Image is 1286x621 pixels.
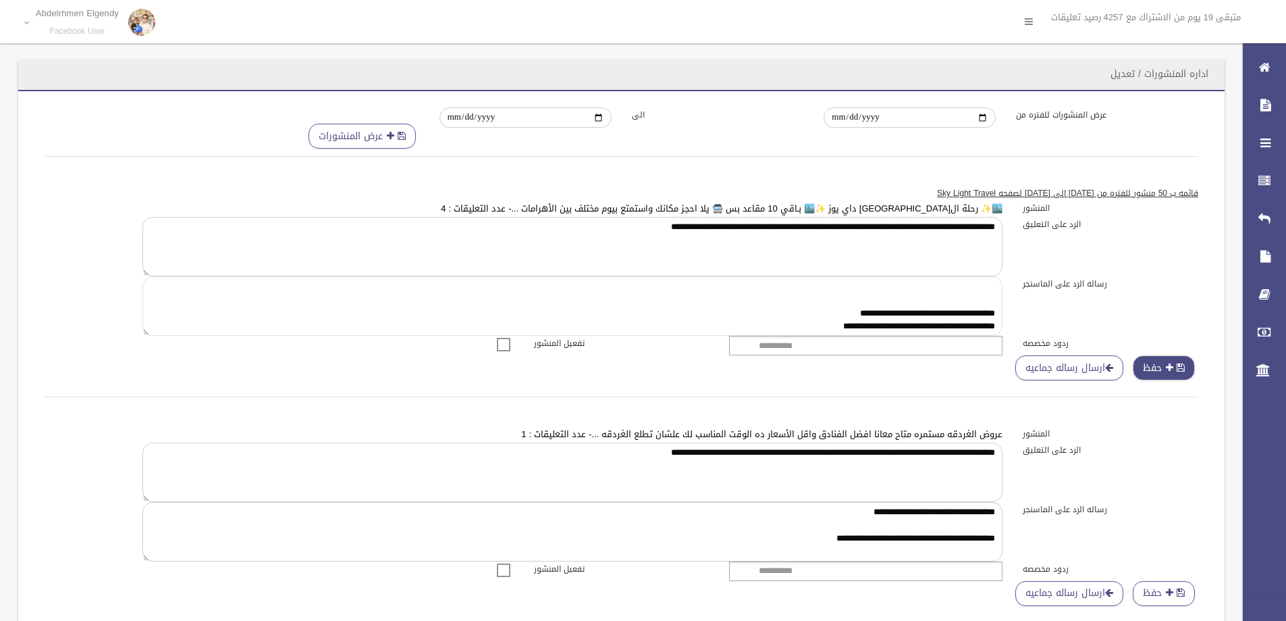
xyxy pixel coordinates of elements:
[36,8,119,18] p: Abdelrhmen Elgendy
[1015,581,1123,606] a: ارسال رساله جماعيه
[1133,581,1195,606] button: حفظ
[524,336,720,351] label: تفعيل المنشور
[1013,502,1208,517] label: رساله الرد على الماسنجر
[622,107,814,122] label: الى
[1015,355,1123,380] a: ارسال رساله جماعيه
[309,124,416,149] button: عرض المنشورات
[1013,336,1208,351] label: ردود مخصصه
[937,186,1198,201] u: قائمه ب 50 منشور للفتره من [DATE] الى [DATE] لصفحه Sky Light Travel
[1133,355,1195,380] button: حفظ
[524,562,720,576] label: تفعيل المنشور
[521,426,1002,443] a: عروض الغردقه مستمره متاح معانا افضل الفنادق واقل الأسعار ده الوقت المناسب لك علشان تطلع الغردقه ....
[1094,61,1225,87] header: اداره المنشورات / تعديل
[1006,107,1198,122] label: عرض المنشورات للفتره من
[1013,562,1208,576] label: ردود مخصصه
[1013,217,1208,232] label: الرد على التعليق
[441,200,1002,217] a: 🏙️✨ رحلة ال[GEOGRAPHIC_DATA] داي يوز ✨🏙️ بـاقي 10 مقاعد بس 🚍 يلا احجز مكانك واستمتع بيوم مختلف بي...
[36,26,119,36] small: Facebook User
[1013,201,1208,216] label: المنشور
[1013,443,1208,457] label: الرد على التعليق
[1013,426,1208,441] label: المنشور
[1013,276,1208,291] label: رساله الرد على الماسنجر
